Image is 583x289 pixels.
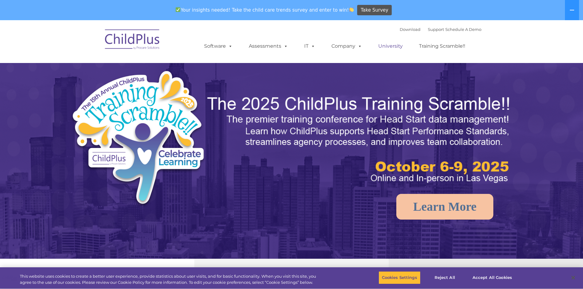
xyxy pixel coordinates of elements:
button: Close [566,271,580,284]
a: Software [198,40,239,52]
img: ChildPlus by Procare Solutions [102,25,163,56]
div: This website uses cookies to create a better user experience, provide statistics about user visit... [20,273,321,285]
button: Reject All [426,271,464,284]
span: Phone number [85,65,111,70]
img: ✅ [176,7,180,12]
a: Learn More [396,194,493,220]
span: Take Survey [361,5,388,16]
a: Assessments [243,40,294,52]
button: Accept All Cookies [469,271,515,284]
img: 👏 [349,7,354,12]
a: Training Scramble!! [413,40,471,52]
a: Schedule A Demo [445,27,481,32]
a: Company [325,40,368,52]
span: Your insights needed! Take the child care trends survey and enter to win! [173,4,357,16]
a: Take Survey [357,5,392,16]
button: Cookies Settings [379,271,420,284]
font: | [400,27,481,32]
a: University [372,40,409,52]
span: Last name [85,40,104,45]
a: Download [400,27,420,32]
a: Support [428,27,444,32]
a: IT [298,40,321,52]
